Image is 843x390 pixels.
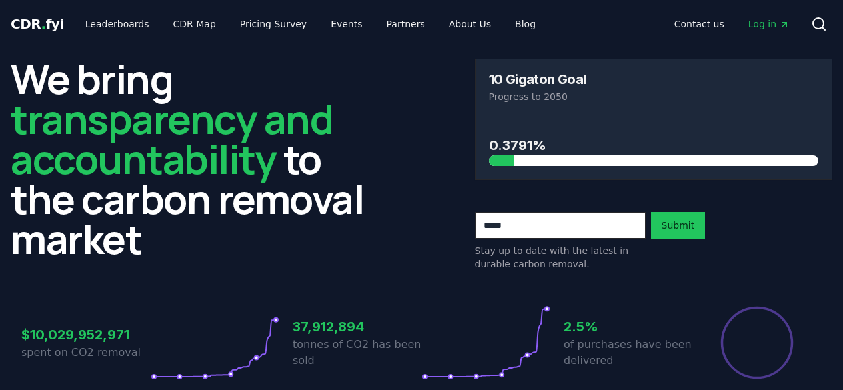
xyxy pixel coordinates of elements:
[748,17,790,31] span: Log in
[11,16,64,32] span: CDR fyi
[489,135,819,155] h3: 0.3791%
[720,305,794,380] div: Percentage of sales delivered
[564,337,693,369] p: of purchases have been delivered
[504,12,546,36] a: Blog
[651,212,706,239] button: Submit
[11,15,64,33] a: CDR.fyi
[293,317,422,337] h3: 37,912,894
[664,12,800,36] nav: Main
[11,59,369,259] h2: We bring to the carbon removal market
[320,12,373,36] a: Events
[75,12,546,36] nav: Main
[293,337,422,369] p: tonnes of CO2 has been sold
[564,317,693,337] h3: 2.5%
[163,12,227,36] a: CDR Map
[489,90,819,103] p: Progress to 2050
[11,91,333,186] span: transparency and accountability
[438,12,502,36] a: About Us
[738,12,800,36] a: Log in
[229,12,317,36] a: Pricing Survey
[75,12,160,36] a: Leaderboards
[376,12,436,36] a: Partners
[475,244,646,271] p: Stay up to date with the latest in durable carbon removal.
[41,16,46,32] span: .
[21,345,151,361] p: spent on CO2 removal
[489,73,586,86] h3: 10 Gigaton Goal
[21,325,151,345] h3: $10,029,952,971
[664,12,735,36] a: Contact us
